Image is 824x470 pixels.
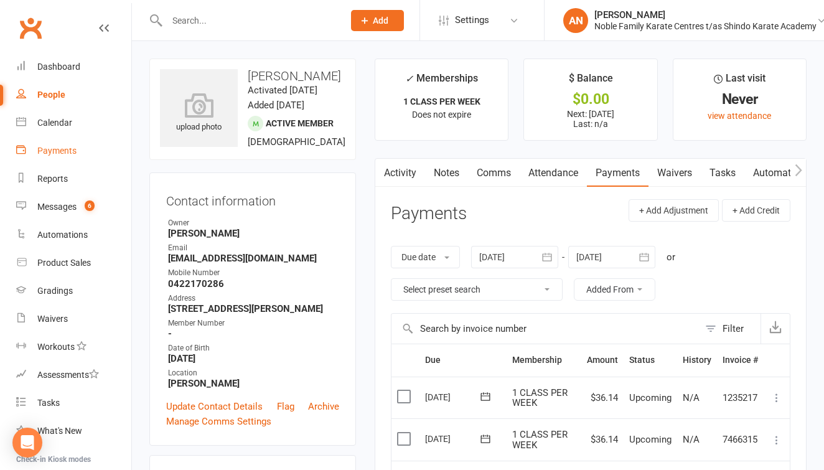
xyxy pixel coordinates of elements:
div: Filter [723,321,744,336]
strong: [EMAIL_ADDRESS][DOMAIN_NAME] [168,253,339,264]
a: Dashboard [16,53,131,81]
div: Owner [168,217,339,229]
a: Workouts [16,333,131,361]
a: Tasks [701,159,744,187]
div: Product Sales [37,258,91,268]
a: Archive [308,399,339,414]
a: Tasks [16,389,131,417]
a: Activity [375,159,425,187]
td: $36.14 [581,418,624,461]
div: Address [168,293,339,304]
span: Does not expire [412,110,471,120]
button: Added From [574,278,655,301]
p: Next: [DATE] Last: n/a [535,109,645,129]
a: Messages 6 [16,193,131,221]
input: Search by invoice number [391,314,699,344]
div: What's New [37,426,82,436]
a: Notes [425,159,468,187]
div: Location [168,367,339,379]
a: Clubworx [15,12,46,44]
div: Date of Birth [168,342,339,354]
td: 7466315 [717,418,764,461]
a: Attendance [520,159,587,187]
time: Added [DATE] [248,100,304,111]
div: AN [563,8,588,33]
a: view attendance [708,111,771,121]
time: Activated [DATE] [248,85,317,96]
span: Upcoming [629,434,672,445]
h3: Payments [391,204,467,223]
strong: [PERSON_NAME] [168,378,339,389]
span: 6 [85,200,95,211]
a: People [16,81,131,109]
a: Reports [16,165,131,193]
div: Automations [37,230,88,240]
h3: Contact information [166,189,339,208]
a: Manage Comms Settings [166,414,271,429]
a: Automations [16,221,131,249]
th: Status [624,344,677,376]
i: ✓ [405,73,413,85]
a: Automations [744,159,818,187]
span: 1 CLASS PER WEEK [512,387,568,409]
strong: [DATE] [168,353,339,364]
div: [DATE] [425,429,482,448]
div: Payments [37,146,77,156]
a: Payments [587,159,648,187]
strong: [PERSON_NAME] [168,228,339,239]
div: Messages [37,202,77,212]
button: Filter [699,314,761,344]
div: $ Balance [569,70,613,93]
div: People [37,90,65,100]
div: Member Number [168,317,339,329]
div: Noble Family Karate Centres t/as Shindo Karate Academy [594,21,817,32]
a: What's New [16,417,131,445]
th: Invoice # [717,344,764,376]
span: Active member [266,118,334,128]
span: 1 CLASS PER WEEK [512,429,568,451]
div: Waivers [37,314,68,324]
div: Mobile Number [168,267,339,279]
div: $0.00 [535,93,645,106]
a: Waivers [16,305,131,333]
div: Open Intercom Messenger [12,428,42,458]
button: + Add Credit [722,199,790,222]
div: Calendar [37,118,72,128]
a: Comms [468,159,520,187]
div: Email [168,242,339,254]
div: Reports [37,174,68,184]
a: Payments [16,137,131,165]
td: $36.14 [581,377,624,419]
div: Workouts [37,342,75,352]
a: Gradings [16,277,131,305]
a: Waivers [648,159,701,187]
button: Add [351,10,404,31]
div: upload photo [160,93,238,134]
span: Upcoming [629,392,672,403]
strong: - [168,328,339,339]
th: Membership [507,344,581,376]
a: Flag [277,399,294,414]
input: Search... [163,12,335,29]
span: N/A [683,434,700,445]
span: N/A [683,392,700,403]
td: 1235217 [717,377,764,419]
div: or [667,250,675,265]
button: + Add Adjustment [629,199,719,222]
div: [PERSON_NAME] [594,9,817,21]
th: History [677,344,717,376]
div: Gradings [37,286,73,296]
strong: [STREET_ADDRESS][PERSON_NAME] [168,303,339,314]
div: Never [685,93,795,106]
a: Assessments [16,361,131,389]
div: Tasks [37,398,60,408]
div: Assessments [37,370,99,380]
div: [DATE] [425,387,482,407]
span: Settings [455,6,489,34]
a: Product Sales [16,249,131,277]
button: Due date [391,246,460,268]
a: Calendar [16,109,131,137]
div: Last visit [714,70,765,93]
strong: 1 CLASS PER WEEK [403,96,480,106]
strong: 0422170286 [168,278,339,289]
